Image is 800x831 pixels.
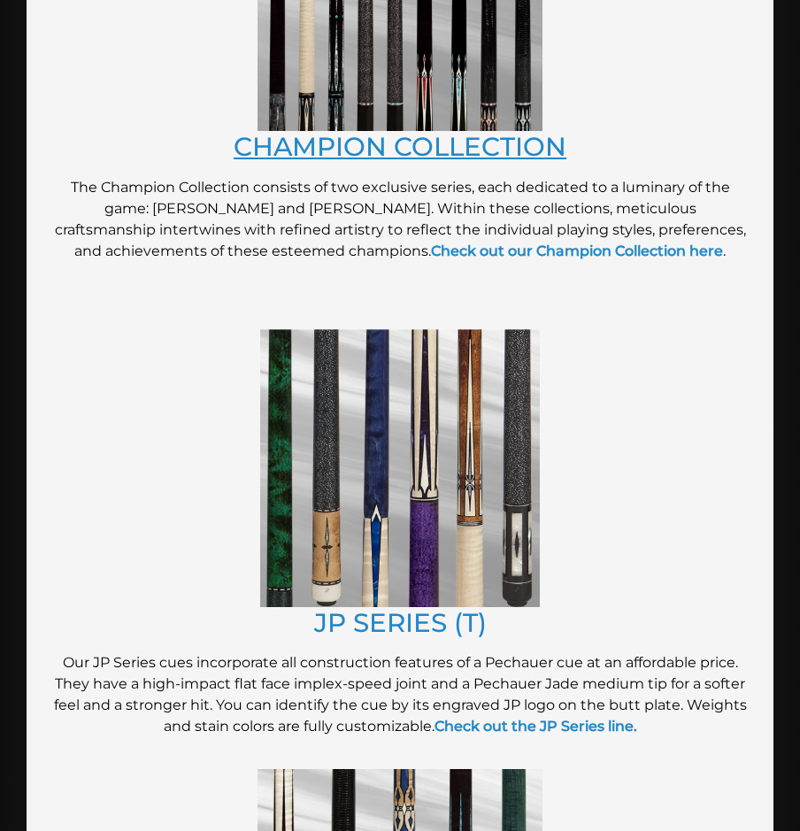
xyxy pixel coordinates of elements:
[53,652,747,737] p: Our JP Series cues incorporate all construction features of a Pechauer cue at an affordable price...
[435,718,637,735] a: Check out the JP Series line.
[314,607,487,638] a: JP SERIES (T)
[234,131,566,162] a: CHAMPION COLLECTION
[53,177,747,262] p: The Champion Collection consists of two exclusive series, each dedicated to a luminary of the gam...
[431,242,723,259] a: Check out our Champion Collection here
